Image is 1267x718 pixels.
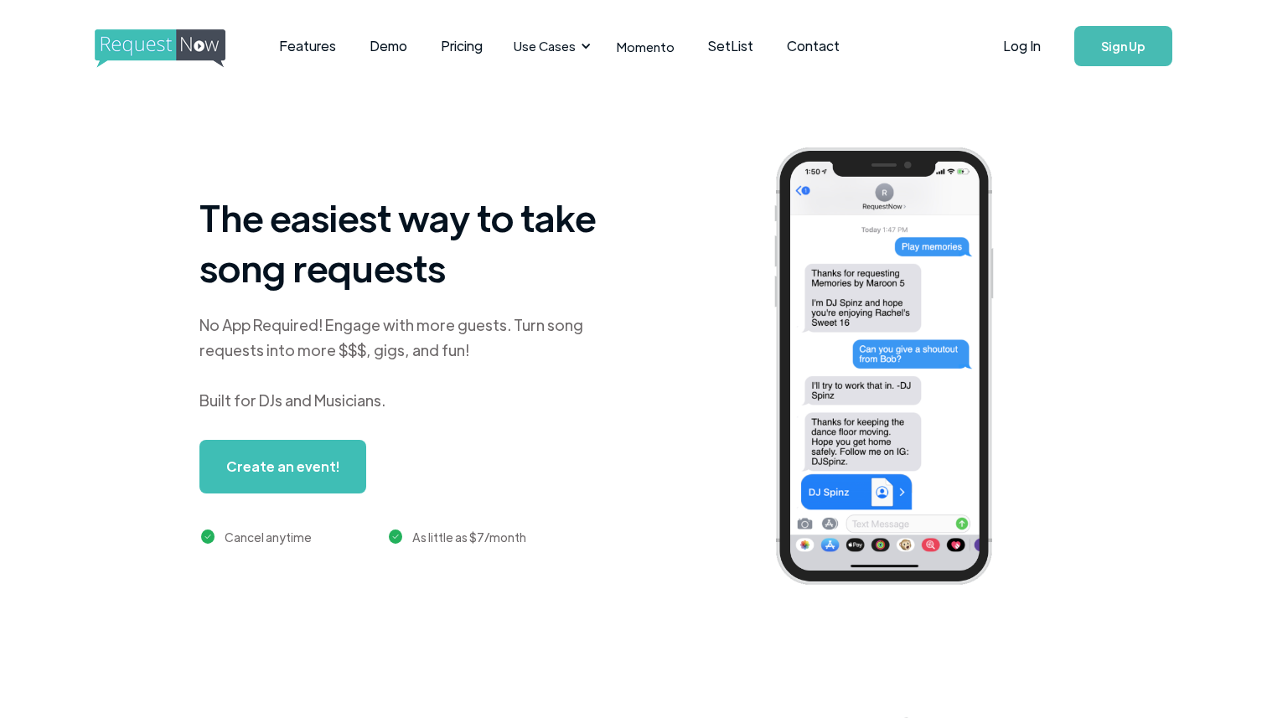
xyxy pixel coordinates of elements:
[755,136,1038,602] img: iphone screenshot
[262,20,353,72] a: Features
[199,440,366,493] a: Create an event!
[199,313,618,413] div: No App Required! Engage with more guests. Turn song requests into more $$$, gigs, and fun! Built ...
[353,20,424,72] a: Demo
[1074,26,1172,66] a: Sign Up
[770,20,856,72] a: Contact
[424,20,499,72] a: Pricing
[504,20,596,72] div: Use Cases
[412,527,526,547] div: As little as $7/month
[201,529,215,544] img: green checkmark
[225,527,312,547] div: Cancel anytime
[600,22,691,71] a: Momento
[95,29,256,68] img: requestnow logo
[986,17,1058,75] a: Log In
[691,20,770,72] a: SetList
[389,529,403,544] img: green checkmark
[514,37,576,55] div: Use Cases
[199,192,618,292] h1: The easiest way to take song requests
[95,29,220,63] a: home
